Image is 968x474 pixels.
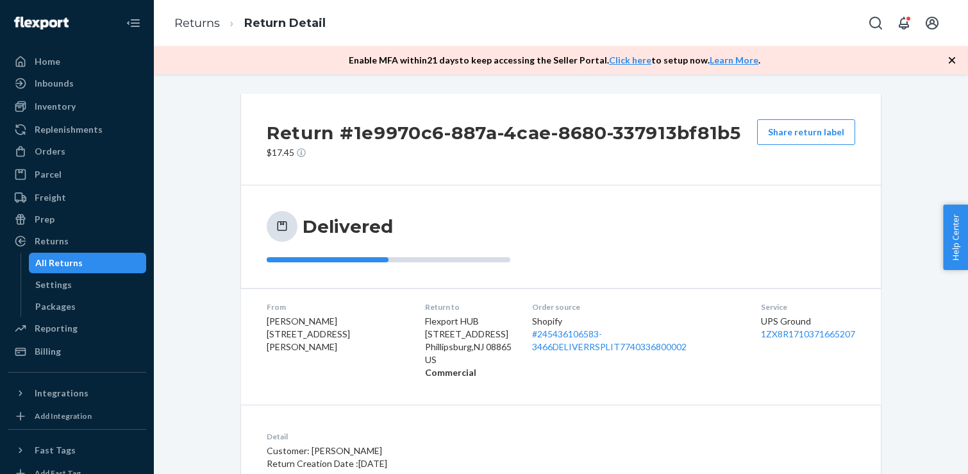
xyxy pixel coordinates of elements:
div: Parcel [35,168,62,181]
button: Integrations [8,383,146,403]
p: Enable MFA within 21 days to keep accessing the Seller Portal. to setup now. . [349,54,760,67]
p: Flexport HUB [425,315,512,328]
img: Flexport logo [14,17,69,30]
p: [STREET_ADDRESS] [425,328,512,341]
h2: Return #1e9970c6-887a-4cae-8680-337913bf81b5 [267,119,741,146]
button: Close Navigation [121,10,146,36]
div: Reporting [35,322,78,335]
a: Click here [609,55,651,65]
a: Orders [8,141,146,162]
button: Open notifications [891,10,917,36]
button: Open Search Box [863,10,889,36]
a: 1ZX8R1710371665207 [761,328,855,339]
div: Inventory [35,100,76,113]
p: US [425,353,512,366]
a: Learn More [710,55,758,65]
button: Share return label [757,119,855,145]
dt: Detail [267,431,621,442]
div: Orders [35,145,65,158]
dt: From [267,301,405,312]
a: Settings [29,275,147,295]
dt: Return to [425,301,512,312]
a: Billing [8,341,146,362]
a: Parcel [8,164,146,185]
a: Inbounds [8,73,146,94]
div: Inbounds [35,77,74,90]
div: All Returns [35,257,83,269]
a: Add Integration [8,409,146,424]
a: Reporting [8,318,146,339]
span: UPS Ground [761,316,811,326]
a: Returns [8,231,146,251]
strong: Commercial [425,367,476,378]
button: Fast Tags [8,440,146,461]
div: Settings [35,278,72,291]
div: Returns [35,235,69,248]
a: Replenishments [8,119,146,140]
ol: breadcrumbs [164,4,336,42]
div: Packages [35,300,76,313]
a: Freight [8,187,146,208]
a: Returns [174,16,220,30]
p: Return Creation Date : [DATE] [267,457,621,470]
a: Home [8,51,146,72]
div: Add Integration [35,411,92,421]
a: Prep [8,209,146,230]
a: Return Detail [244,16,326,30]
a: Inventory [8,96,146,117]
span: [PERSON_NAME] [STREET_ADDRESS][PERSON_NAME] [267,316,350,352]
p: $17.45 [267,146,741,159]
a: All Returns [29,253,147,273]
p: Phillipsburg , NJ 08865 [425,341,512,353]
button: Help Center [943,205,968,270]
div: Prep [35,213,54,226]
dt: Service [761,301,855,312]
div: Fast Tags [35,444,76,457]
div: Integrations [35,387,88,400]
div: Home [35,55,60,68]
div: Freight [35,191,66,204]
div: Replenishments [35,123,103,136]
dt: Order source [532,301,741,312]
a: #245436106583-3466DELIVERRSPLIT7740336800002 [532,328,687,352]
a: Packages [29,296,147,317]
button: Open account menu [919,10,945,36]
div: Shopify [532,315,741,353]
div: Billing [35,345,61,358]
p: Customer: [PERSON_NAME] [267,444,621,457]
h3: Delivered [303,215,393,238]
